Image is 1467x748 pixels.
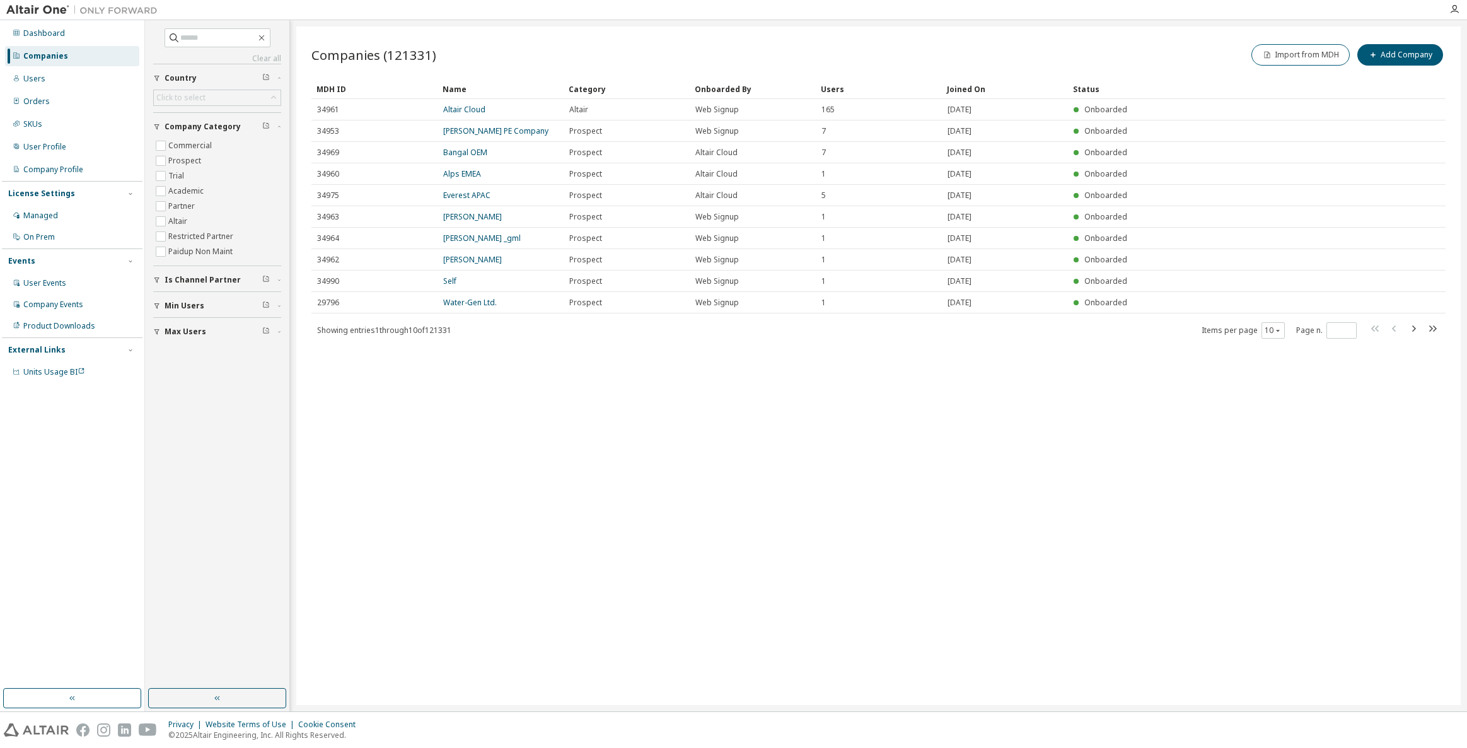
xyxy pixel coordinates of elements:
a: Alps EMEA [443,168,481,179]
span: Altair Cloud [695,169,738,179]
div: Name [443,79,559,99]
span: Onboarded [1084,168,1127,179]
a: Altair Cloud [443,104,485,115]
span: 1 [821,255,826,265]
span: 34975 [317,190,339,201]
div: Orders [23,96,50,107]
div: Joined On [947,79,1063,99]
span: Prospect [569,298,602,308]
span: 29796 [317,298,339,308]
span: Web Signup [695,126,739,136]
span: 34964 [317,233,339,243]
span: Items per page [1202,322,1285,339]
span: Prospect [569,255,602,265]
button: Is Channel Partner [153,266,281,294]
span: Prospect [569,126,602,136]
div: SKUs [23,119,42,129]
span: [DATE] [948,105,971,115]
div: Product Downloads [23,321,95,331]
span: Altair [569,105,588,115]
span: Onboarded [1084,147,1127,158]
a: [PERSON_NAME] [443,254,502,265]
span: [DATE] [948,190,971,201]
div: Users [23,74,45,84]
span: 1 [821,212,826,222]
span: Web Signup [695,233,739,243]
div: Category [569,79,685,99]
span: Onboarded [1084,254,1127,265]
span: Onboarded [1084,104,1127,115]
a: Clear all [153,54,281,64]
label: Partner [168,199,197,214]
span: Clear filter [262,73,270,83]
span: Clear filter [262,301,270,311]
div: Onboarded By [695,79,811,99]
span: 34960 [317,169,339,179]
div: Click to select [156,93,206,103]
span: 1 [821,276,826,286]
span: Web Signup [695,298,739,308]
span: [DATE] [948,276,971,286]
div: Website Terms of Use [206,720,298,730]
span: Onboarded [1084,190,1127,201]
span: Altair Cloud [695,190,738,201]
button: Add Company [1357,44,1443,66]
label: Altair [168,214,190,229]
a: Everest APAC [443,190,490,201]
a: Self [443,276,456,286]
span: Web Signup [695,255,739,265]
span: Onboarded [1084,126,1127,136]
span: 1 [821,298,826,308]
span: 7 [821,126,826,136]
a: Bangal OEM [443,147,487,158]
span: Prospect [569,190,602,201]
span: [DATE] [948,298,971,308]
label: Paidup Non Maint [168,244,235,259]
div: License Settings [8,189,75,199]
img: linkedin.svg [118,723,131,737]
div: Click to select [154,90,281,105]
div: Events [8,256,35,266]
div: Companies [23,51,68,61]
div: Privacy [168,720,206,730]
span: 34953 [317,126,339,136]
div: Company Profile [23,165,83,175]
span: Web Signup [695,105,739,115]
span: 7 [821,148,826,158]
span: 34961 [317,105,339,115]
button: Import from MDH [1251,44,1350,66]
button: Min Users [153,292,281,320]
span: [DATE] [948,255,971,265]
span: [DATE] [948,126,971,136]
span: Prospect [569,212,602,222]
span: Clear filter [262,327,270,337]
a: [PERSON_NAME] _gml [443,233,521,243]
button: Company Category [153,113,281,141]
span: 34990 [317,276,339,286]
img: Altair One [6,4,164,16]
span: 34963 [317,212,339,222]
span: Max Users [165,327,206,337]
span: Showing entries 1 through 10 of 121331 [317,325,451,336]
span: 34962 [317,255,339,265]
div: External Links [8,345,66,355]
span: Onboarded [1084,211,1127,222]
div: Status [1073,79,1370,99]
div: User Profile [23,142,66,152]
span: Is Channel Partner [165,275,241,285]
span: Prospect [569,148,602,158]
span: Company Category [165,122,241,132]
div: User Events [23,278,66,288]
span: Units Usage BI [23,366,85,377]
span: Min Users [165,301,204,311]
button: Country [153,64,281,92]
span: [DATE] [948,212,971,222]
a: [PERSON_NAME] [443,211,502,222]
span: Web Signup [695,276,739,286]
div: MDH ID [316,79,432,99]
div: On Prem [23,232,55,242]
span: Prospect [569,233,602,243]
button: Max Users [153,318,281,346]
span: Onboarded [1084,233,1127,243]
label: Restricted Partner [168,229,236,244]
